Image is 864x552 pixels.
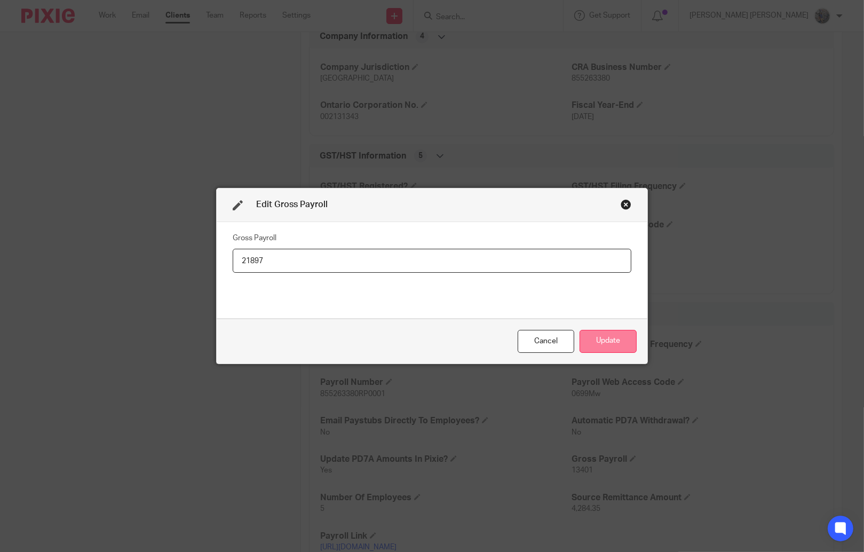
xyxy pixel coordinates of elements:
span: Edit Gross Payroll [256,200,328,209]
input: Gross Payroll [233,249,632,273]
label: Gross Payroll [233,233,276,243]
button: Update [580,330,637,353]
div: Close this dialog window [518,330,574,353]
div: Close this dialog window [621,199,631,210]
